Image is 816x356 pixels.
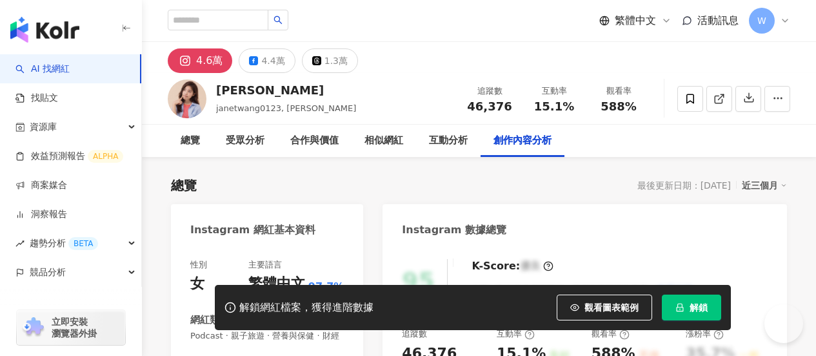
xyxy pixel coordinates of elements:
div: 主要語言 [248,259,282,271]
div: BETA [68,237,98,250]
div: 互動率 [530,85,579,98]
img: chrome extension [21,317,46,338]
span: 繁體中文 [615,14,656,28]
div: 互動分析 [429,133,468,149]
span: 46,376 [467,99,512,113]
div: 女 [190,274,204,294]
div: 觀看率 [594,85,643,98]
div: 漲粉率 [686,328,724,340]
button: 解鎖 [662,295,721,320]
span: 97.7% [308,280,344,294]
span: W [757,14,766,28]
a: 找貼文 [15,92,58,105]
div: 4.4萬 [261,52,284,70]
button: 1.3萬 [302,48,358,73]
div: 創作內容分析 [493,133,552,149]
div: 繁體中文 [248,274,305,294]
div: 最後更新日期：[DATE] [637,180,731,191]
span: rise [15,239,25,248]
div: 1.3萬 [324,52,348,70]
span: 競品分析 [30,258,66,287]
button: 觀看圖表範例 [557,295,652,320]
span: lock [675,303,684,312]
div: 解鎖網紅檔案，獲得進階數據 [239,301,373,315]
img: logo [10,17,79,43]
div: 合作與價值 [290,133,339,149]
div: 總覽 [181,133,200,149]
img: KOL Avatar [168,79,206,118]
span: 解鎖 [690,302,708,313]
span: 資源庫 [30,112,57,141]
a: searchAI 找網紅 [15,63,70,76]
span: 15.1% [534,100,574,113]
div: Instagram 數據總覽 [402,223,506,237]
span: 立即安裝 瀏覽器外掛 [52,316,97,339]
button: 4.4萬 [239,48,295,73]
div: 觀看率 [592,328,630,340]
span: 活動訊息 [697,14,739,26]
div: K-Score : [472,259,553,273]
span: Podcast · 親子旅遊 · 營養與保健 · 財經 [190,330,344,342]
div: 相似網紅 [364,133,403,149]
div: 4.6萬 [196,52,223,70]
div: 互動率 [497,328,535,340]
div: [PERSON_NAME] [216,82,356,98]
div: 追蹤數 [465,85,514,98]
span: 趨勢分析 [30,229,98,258]
div: 總覽 [171,176,197,194]
a: chrome extension立即安裝 瀏覽器外掛 [17,310,125,345]
a: 洞察報告 [15,208,67,221]
div: 受眾分析 [226,133,264,149]
span: search [274,16,283,25]
div: 追蹤數 [402,328,427,340]
button: 4.6萬 [168,48,232,73]
div: Instagram 網紅基本資料 [190,223,315,237]
span: 觀看圖表範例 [584,302,639,313]
span: janetwang0123, [PERSON_NAME] [216,103,356,113]
div: 性別 [190,259,207,271]
div: 近三個月 [742,177,787,194]
span: 588% [601,100,637,113]
a: 效益預測報告ALPHA [15,150,123,163]
a: 商案媒合 [15,179,67,192]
